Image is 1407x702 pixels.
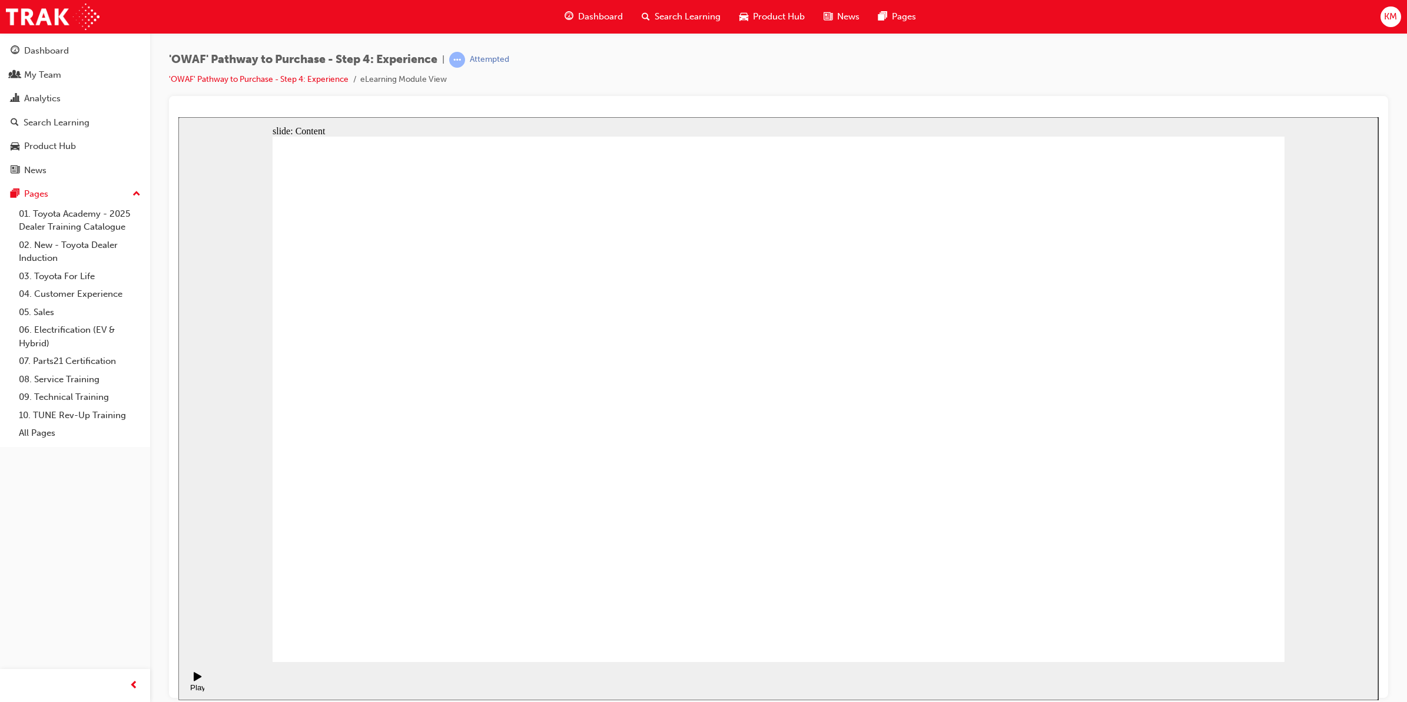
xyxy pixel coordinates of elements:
[24,140,76,153] div: Product Hub
[11,118,19,128] span: search-icon
[5,64,145,86] a: My Team
[578,10,623,24] span: Dashboard
[642,9,650,24] span: search-icon
[24,164,47,177] div: News
[753,10,805,24] span: Product Hub
[837,10,860,24] span: News
[24,68,61,82] div: My Team
[632,5,730,29] a: search-iconSearch Learning
[11,70,19,81] span: people-icon
[565,9,573,24] span: guage-icon
[442,53,444,67] span: |
[470,54,509,65] div: Attempted
[14,321,145,352] a: 06. Electrification (EV & Hybrid)
[14,303,145,322] a: 05. Sales
[14,236,145,267] a: 02. New - Toyota Dealer Induction
[739,9,748,24] span: car-icon
[169,74,349,84] a: 'OWAF' Pathway to Purchase - Step 4: Experience
[6,545,26,583] div: playback controls
[11,94,19,104] span: chart-icon
[5,38,145,183] button: DashboardMy TeamAnalyticsSearch LearningProduct HubNews
[6,554,26,574] button: Pause (Ctrl+Alt+P)
[1381,6,1401,27] button: KM
[555,5,632,29] a: guage-iconDashboard
[24,92,61,105] div: Analytics
[9,566,29,584] div: Play (Ctrl+Alt+P)
[169,53,437,67] span: 'OWAF' Pathway to Purchase - Step 4: Experience
[14,370,145,389] a: 08. Service Training
[5,40,145,62] a: Dashboard
[14,285,145,303] a: 04. Customer Experience
[14,424,145,442] a: All Pages
[14,267,145,286] a: 03. Toyota For Life
[14,406,145,425] a: 10. TUNE Rev-Up Training
[5,88,145,110] a: Analytics
[14,388,145,406] a: 09. Technical Training
[11,141,19,152] span: car-icon
[132,187,141,202] span: up-icon
[6,4,99,30] img: Trak
[14,352,145,370] a: 07. Parts21 Certification
[449,52,465,68] span: learningRecordVerb_ATTEMPT-icon
[14,205,145,236] a: 01. Toyota Academy - 2025 Dealer Training Catalogue
[11,46,19,57] span: guage-icon
[892,10,916,24] span: Pages
[130,678,138,693] span: prev-icon
[11,165,19,176] span: news-icon
[730,5,814,29] a: car-iconProduct Hub
[11,189,19,200] span: pages-icon
[5,135,145,157] a: Product Hub
[1384,10,1397,24] span: KM
[824,9,832,24] span: news-icon
[869,5,925,29] a: pages-iconPages
[814,5,869,29] a: news-iconNews
[655,10,721,24] span: Search Learning
[5,112,145,134] a: Search Learning
[5,160,145,181] a: News
[24,187,48,201] div: Pages
[878,9,887,24] span: pages-icon
[24,44,69,58] div: Dashboard
[5,183,145,205] button: Pages
[24,116,89,130] div: Search Learning
[360,73,447,87] li: eLearning Module View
